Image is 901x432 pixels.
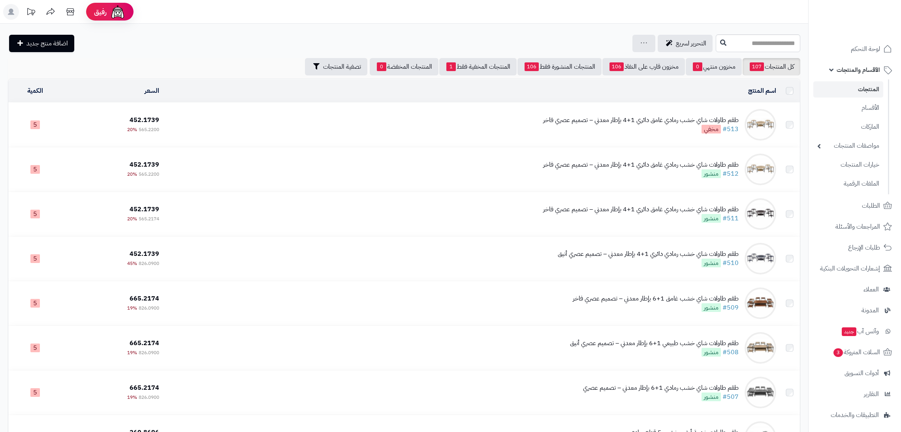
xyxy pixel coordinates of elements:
[139,171,159,178] span: 565.2200
[130,294,159,303] span: 665.2174
[130,160,159,169] span: 452.1739
[676,39,706,48] span: التحرير لسريع
[702,125,721,133] span: مخفي
[30,254,40,263] span: 5
[602,58,685,75] a: مخزون قارب على النفاذ106
[30,165,40,174] span: 5
[831,409,879,421] span: التطبيقات والخدمات
[835,221,880,232] span: المراجعات والأسئلة
[127,171,137,178] span: 20%
[30,210,40,218] span: 5
[323,62,361,71] span: تصفية المنتجات
[833,348,843,357] span: 3
[813,137,883,154] a: مواصفات المنتجات
[722,347,739,357] a: #508
[702,214,721,223] span: منشور
[848,242,880,253] span: طلبات الإرجاع
[750,62,764,71] span: 107
[127,260,137,267] span: 45%
[813,280,896,299] a: العملاء
[745,287,776,319] img: طقم طاولات شاي خشب غامق 1+6 بإطار معدني – تصميم عصري فاخر
[702,259,721,267] span: منشور
[862,200,880,211] span: الطلبات
[658,35,713,52] a: التحرير لسريع
[842,327,856,336] span: جديد
[573,294,739,303] div: طقم طاولات شاي خشب غامق 1+6 بإطار معدني – تصميم عصري فاخر
[130,338,159,348] span: 665.2174
[139,349,159,356] span: 826.0900
[543,205,739,214] div: طقم طاولات شاي خشب رمادي غامق دائري 1+4 بإطار معدني – تصميم عصري فاخر
[820,263,880,274] span: إشعارات التحويلات البنكية
[748,86,776,96] a: اسم المنتج
[745,332,776,364] img: طقم طاولات شاي خشب طبيعي 1+6 بإطار معدني – تصميم عصري أنيق
[139,260,159,267] span: 826.0900
[693,62,702,71] span: 0
[94,7,107,17] span: رفيق
[813,406,896,424] a: التطبيقات والخدمات
[127,126,137,133] span: 20%
[813,217,896,236] a: المراجعات والأسئلة
[127,215,137,222] span: 20%
[30,388,40,397] span: 5
[446,62,456,71] span: 1
[813,81,883,98] a: المنتجات
[525,62,539,71] span: 106
[702,169,721,178] span: منشور
[21,4,41,22] a: تحديثات المنصة
[9,35,74,52] a: اضافة منتج جديد
[139,394,159,401] span: 826.0900
[813,175,883,192] a: الملفات الرقمية
[377,62,386,71] span: 0
[745,198,776,230] img: طقم طاولات شاي خشب رمادي غامق دائري 1+4 بإطار معدني – تصميم عصري فاخر
[517,58,602,75] a: المنتجات المنشورة فقط106
[813,259,896,278] a: إشعارات التحويلات البنكية
[813,100,883,116] a: الأقسام
[139,215,159,222] span: 565.2174
[145,86,159,96] a: السعر
[110,4,126,20] img: ai-face.png
[813,118,883,135] a: الماركات
[130,205,159,214] span: 452.1739
[139,126,159,133] span: 565.2200
[861,305,879,316] span: المدونة
[139,304,159,312] span: 826.0900
[127,349,137,356] span: 19%
[702,303,721,312] span: منشور
[722,124,739,134] a: #513
[370,58,438,75] a: المنتجات المخفضة0
[26,39,68,48] span: اضافة منتج جديد
[127,394,137,401] span: 19%
[813,364,896,383] a: أدوات التسويق
[702,348,721,357] span: منشور
[833,347,880,358] span: السلات المتروكة
[609,62,624,71] span: 106
[543,116,739,125] div: طقم طاولات شاي خشب رمادي غامق دائري 1+4 بإطار معدني – تصميم عصري فاخر
[813,39,896,58] a: لوحة التحكم
[27,86,43,96] a: الكمية
[813,301,896,320] a: المدونة
[583,383,739,393] div: طقم طاولات شاي خشب رمادي 1+6 بإطار معدني – تصميم عصري
[813,156,883,173] a: خيارات المنتجات
[837,64,880,75] span: الأقسام والمنتجات
[813,343,896,362] a: السلات المتروكة3
[745,243,776,274] img: طقم طاولات شاي خشب رمادي دائري 1+4 بإطار معدني – تصميم عصري أنيق
[722,392,739,402] a: #507
[845,368,879,379] span: أدوات التسويق
[722,169,739,178] a: #512
[841,326,879,337] span: وآتس آب
[847,20,893,37] img: logo-2.png
[305,58,367,75] button: تصفية المنتجات
[722,214,739,223] a: #511
[130,249,159,259] span: 452.1739
[813,322,896,341] a: وآتس آبجديد
[745,109,776,141] img: طقم طاولات شاي خشب رمادي غامق دائري 1+4 بإطار معدني – تصميم عصري فاخر
[30,120,40,129] span: 5
[722,303,739,312] a: #509
[130,115,159,125] span: 452.1739
[686,58,742,75] a: مخزون منتهي0
[439,58,517,75] a: المنتجات المخفية فقط1
[863,284,879,295] span: العملاء
[851,43,880,54] span: لوحة التحكم
[127,304,137,312] span: 19%
[745,377,776,408] img: طقم طاولات شاي خشب رمادي 1+6 بإطار معدني – تصميم عصري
